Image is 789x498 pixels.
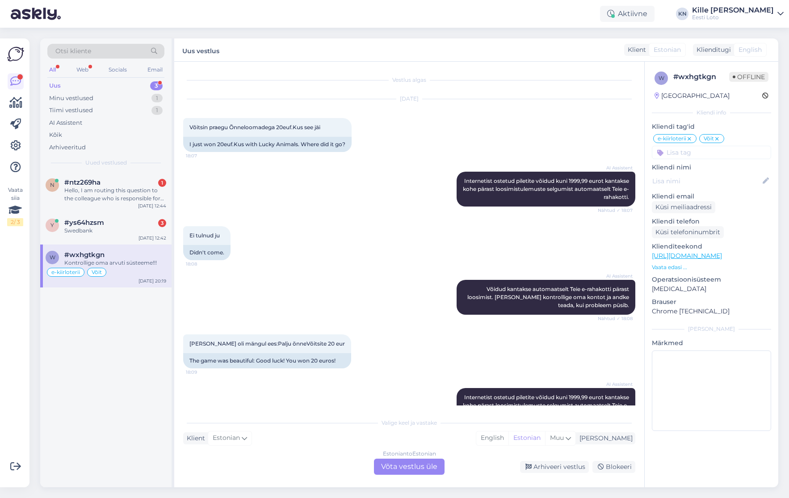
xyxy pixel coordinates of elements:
[652,226,724,238] div: Küsi telefoninumbrit
[55,46,91,56] span: Otsi kliente
[49,106,93,115] div: Tiimi vestlused
[183,353,351,368] div: The game was beautiful: Good luck! You won 20 euros!
[673,72,729,82] div: # wxhgtkgn
[476,431,508,445] div: English
[599,381,633,388] span: AI Assistent
[520,461,589,473] div: Arhiveeri vestlus
[463,177,630,200] span: Internetist ostetud piletite võidud kuni 1999,99 eurot kantakse kohe pärast loosimistulemuste sel...
[7,46,24,63] img: Askly Logo
[652,307,771,316] p: Chrome [TECHNICAL_ID]
[692,7,774,14] div: Kille [PERSON_NAME]
[652,242,771,251] p: Klienditeekond
[652,109,771,117] div: Kliendi info
[151,106,163,115] div: 1
[652,252,722,260] a: [URL][DOMAIN_NAME]
[51,270,80,275] span: e-kiirloterii
[75,64,90,76] div: Web
[598,207,633,214] span: Nähtud ✓ 18:07
[183,95,635,103] div: [DATE]
[189,340,345,347] span: [PERSON_NAME] oli mängul ees:Palju õnneVõitsite 20 eur
[704,136,714,141] span: Võit
[64,186,166,203] div: Hello, I am routing this question to the colleague who is responsible for this topic. The reply m...
[183,434,205,443] div: Klient
[186,261,219,267] span: 18:08
[151,94,163,103] div: 1
[652,297,771,307] p: Brauser
[508,431,545,445] div: Estonian
[64,178,101,186] span: #ntz269ha
[49,143,86,152] div: Arhiveeritud
[49,118,82,127] div: AI Assistent
[599,165,633,171] span: AI Assistent
[158,219,166,227] div: 3
[158,179,166,187] div: 1
[183,76,635,84] div: Vestlus algas
[383,450,436,458] div: Estonian to Estonian
[50,222,54,228] span: y
[186,369,219,376] span: 18:09
[652,176,761,186] input: Lisa nimi
[599,273,633,279] span: AI Assistent
[7,186,23,226] div: Vaata siia
[150,81,163,90] div: 3
[676,8,688,20] div: KN
[693,45,731,55] div: Klienditugi
[624,45,646,55] div: Klient
[659,75,664,81] span: w
[64,251,105,259] span: #wxhgtkgn
[652,325,771,333] div: [PERSON_NAME]
[374,459,445,475] div: Võta vestlus üle
[138,278,166,284] div: [DATE] 20:19
[85,159,127,167] span: Uued vestlused
[183,245,231,260] div: Didn't come.
[107,64,129,76] div: Socials
[652,275,771,284] p: Operatsioonisüsteem
[7,218,23,226] div: 2 / 3
[658,136,686,141] span: e-kiirloterii
[183,419,635,427] div: Valige keel ja vastake
[652,201,715,213] div: Küsi meiliaadressi
[655,91,730,101] div: [GEOGRAPHIC_DATA]
[189,124,320,131] span: Võitsin praegu Õnneloomadega 20euf.Kus see jäi
[49,131,62,139] div: Kõik
[652,122,771,131] p: Kliendi tag'id
[652,217,771,226] p: Kliendi telefon
[213,433,240,443] span: Estonian
[592,461,635,473] div: Blokeeri
[652,263,771,271] p: Vaata edasi ...
[138,235,166,241] div: [DATE] 12:42
[50,254,55,261] span: w
[652,163,771,172] p: Kliendi nimi
[186,152,219,159] span: 18:07
[467,286,630,308] span: Võidud kantakse automaatselt Teie e-rahakotti pärast loosimist. [PERSON_NAME] kontrollige oma kon...
[692,7,784,21] a: Kille [PERSON_NAME]Eesti Loto
[652,284,771,294] p: [MEDICAL_DATA]
[729,72,768,82] span: Offline
[189,232,220,239] span: Ei tulnud ju
[692,14,774,21] div: Eesti Loto
[146,64,164,76] div: Email
[576,434,633,443] div: [PERSON_NAME]
[652,192,771,201] p: Kliendi email
[600,6,655,22] div: Aktiivne
[598,315,633,322] span: Nähtud ✓ 18:08
[463,394,630,433] span: Internetist ostetud piletite võidud kuni 1999,99 eurot kantakse kohe pärast loosimistulemuste sel...
[47,64,58,76] div: All
[183,137,352,152] div: I just won 20euf.Kus with Lucky Animals. Where did it go?
[49,94,93,103] div: Minu vestlused
[652,338,771,348] p: Märkmed
[50,181,55,188] span: n
[652,146,771,159] input: Lisa tag
[739,45,762,55] span: English
[64,227,166,235] div: Swedbank
[182,44,219,56] label: Uus vestlus
[92,270,102,275] span: Võit
[49,81,61,90] div: Uus
[654,45,681,55] span: Estonian
[64,219,104,227] span: #ys64hzsm
[64,259,166,267] div: Kontrollige oma arvuti süsteeme!!!
[138,203,166,209] div: [DATE] 12:44
[550,434,564,442] span: Muu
